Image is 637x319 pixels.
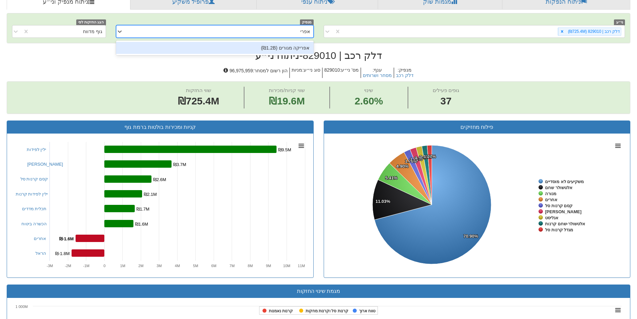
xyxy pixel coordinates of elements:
span: 2.60% [354,94,383,108]
text: 3M [156,264,162,268]
tspan: 70.90% [463,234,479,239]
a: ילין לפידות קרנות [16,191,48,196]
text: 1M [120,264,125,268]
a: הראל [35,251,46,256]
h3: פילוח מחזיקים [329,124,625,130]
tspan: מגדל קרנות סל [545,227,573,232]
h3: קניות ומכירות בולטות ברמת גוף [12,124,308,130]
tspan: 1.59% [415,155,427,160]
a: אחרים [34,236,46,241]
button: מסחר ושרותים [363,73,392,78]
span: גופים פעילים [433,87,459,93]
div: אפריקה מגורים (₪1.2B) [116,42,314,54]
tspan: אלטשולר שחם [545,185,572,190]
tspan: טווח ארוך [359,309,376,313]
span: ₪19.6M [269,95,305,106]
a: קסם קרנות סל [20,176,48,181]
text: 11M [298,264,305,268]
tspan: 1 000M [15,305,28,309]
tspan: 1.71% [410,157,422,162]
tspan: ₪-1.8M [55,251,70,256]
tspan: ₪2.1M [144,192,157,197]
tspan: קסם קרנות סל [545,203,572,208]
tspan: משקיעים לא מוסדיים [545,179,584,184]
tspan: ₪9.5M [278,147,291,152]
tspan: אלטשולר-שחם קרנות [545,221,585,226]
text: 7M [229,264,234,268]
span: שווי החזקות [186,87,211,93]
text: 0 [103,264,105,268]
text: 5M [193,264,198,268]
tspan: ₪2.6M [153,177,166,182]
span: 37 [433,94,459,108]
h5: מס' ני״ע : 829010 [322,68,360,78]
h5: ענף : [360,68,394,78]
tspan: 4.90% [396,164,409,169]
text: 10M [283,264,290,268]
tspan: אחרים [545,197,557,202]
tspan: [PERSON_NAME] [545,209,581,214]
tspan: קרנות סל וקרנות מחקות [306,309,348,313]
text: -2M [65,264,71,268]
div: דלק רכב | 829010 (₪725.4M) [566,28,621,35]
tspan: 11.03% [376,199,391,204]
span: ני״ע [614,19,625,25]
text: 2M [138,264,143,268]
text: -1M [83,264,89,268]
span: הצג החזקות לפי [76,19,106,25]
a: תכלית מדדים [22,206,47,211]
a: הכשרה ביטוח [21,221,47,226]
a: ילין לפידות [27,147,46,152]
h5: הון רשום למסחר : 96,975,959 [222,68,289,78]
h5: מנפיק : [394,68,415,78]
tspan: אנליסט [545,215,558,220]
tspan: ₪-1.6M [59,236,74,241]
tspan: 5.41% [385,175,398,180]
text: 6M [211,264,216,268]
h3: מגמת שינוי החזקות [12,288,625,294]
button: דלק רכב [396,73,414,78]
h5: סוג ני״ע : מניות [289,68,322,78]
text: 9M [266,264,271,268]
span: שווי קניות/מכירות [269,87,305,93]
tspan: ₪1.7M [136,207,149,212]
span: מנפיק [300,19,314,25]
tspan: 1.43% [420,154,432,159]
tspan: ₪3.7M [173,162,186,167]
tspan: 1.27% [424,154,436,159]
span: ₪725.4M [178,95,219,106]
text: -3M [46,264,53,268]
tspan: 1.76% [405,159,417,164]
span: שינוי [364,87,373,93]
div: גוף מדווח [83,28,102,35]
text: 4M [175,264,180,268]
text: 8M [247,264,252,268]
tspan: ₪1.6M [135,222,148,227]
h2: דלק רכב | 829010 - ניתוח ני״ע [7,50,630,61]
tspan: קרנות נאמנות [269,309,293,313]
tspan: מנורה [545,191,556,196]
a: [PERSON_NAME] [27,162,63,167]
